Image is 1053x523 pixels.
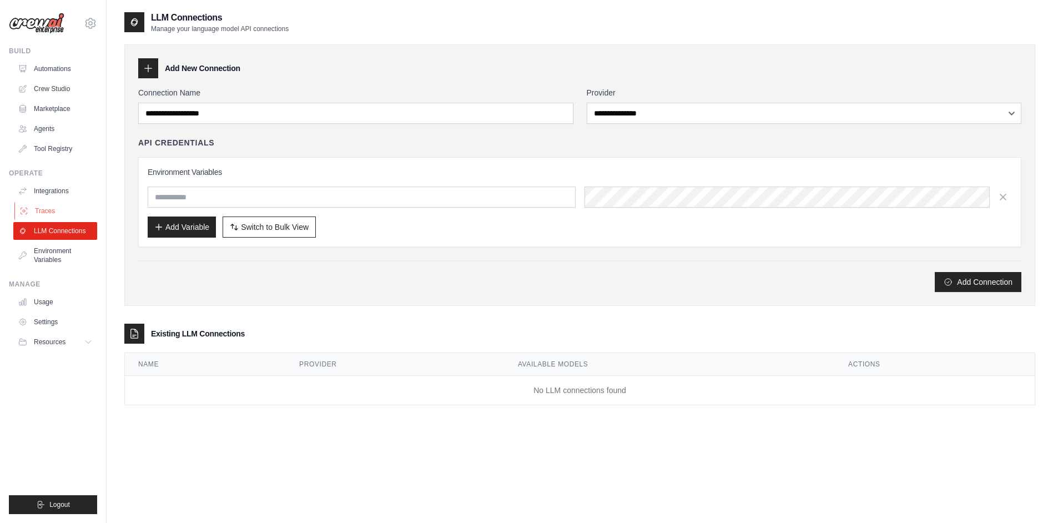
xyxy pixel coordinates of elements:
a: Settings [13,313,97,331]
button: Switch to Bulk View [223,217,316,238]
td: No LLM connections found [125,376,1035,405]
a: Usage [13,293,97,311]
label: Provider [587,87,1022,98]
div: Operate [9,169,97,178]
h3: Existing LLM Connections [151,328,245,339]
a: Crew Studio [13,80,97,98]
button: Logout [9,495,97,514]
h2: LLM Connections [151,11,289,24]
th: Available Models [505,353,835,376]
span: Switch to Bulk View [241,222,309,233]
label: Connection Name [138,87,573,98]
a: Traces [14,202,98,220]
p: Manage your language model API connections [151,24,289,33]
a: Automations [13,60,97,78]
button: Add Variable [148,217,216,238]
th: Name [125,353,286,376]
h3: Environment Variables [148,167,1012,178]
th: Provider [286,353,505,376]
a: Agents [13,120,97,138]
span: Logout [49,500,70,509]
div: Build [9,47,97,56]
button: Add Connection [935,272,1021,292]
span: Resources [34,338,66,346]
h3: Add New Connection [165,63,240,74]
a: Tool Registry [13,140,97,158]
a: Marketplace [13,100,97,118]
img: Logo [9,13,64,34]
a: Environment Variables [13,242,97,269]
a: Integrations [13,182,97,200]
h4: API Credentials [138,137,214,148]
th: Actions [835,353,1035,376]
div: Manage [9,280,97,289]
a: LLM Connections [13,222,97,240]
button: Resources [13,333,97,351]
